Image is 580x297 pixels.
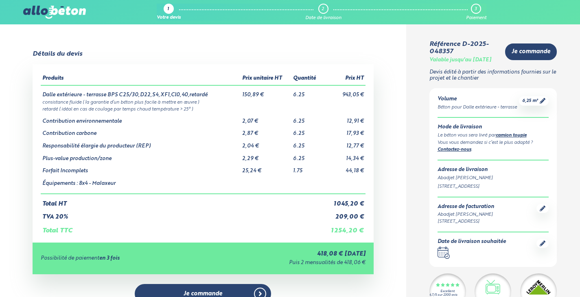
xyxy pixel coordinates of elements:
td: Dalle extérieure - terrasse BPS C25/30,D22,S4,XF1,Cl0,40,retardé [41,85,241,98]
div: Béton pour Dalle extérieure - terrasse [438,104,517,111]
td: 6.25 [291,112,322,125]
td: 6.25 [291,85,322,98]
div: Mode de livraison [438,124,549,130]
td: Plus-value production/zone [41,150,241,162]
th: Quantité [291,72,322,85]
div: 1 [167,7,169,12]
div: Référence D-2025-048357 [429,41,499,56]
td: 2,04 € [241,137,292,150]
div: Le béton vous sera livré par [438,132,549,139]
div: Abadjet [PERSON_NAME] [438,211,494,218]
td: 1 045,20 € [322,194,366,208]
td: 1.75 [291,162,322,174]
div: Date de livraison souhaitée [438,239,506,245]
td: 14,34 € [322,150,366,162]
a: Je commande [505,43,557,60]
td: 6.25 [291,150,322,162]
a: 2 Date de livraison [305,4,341,21]
td: retardé ( idéal en cas de coulage par temps chaud température > 25° ) [41,105,366,112]
div: Abadjet [PERSON_NAME] [438,175,549,182]
th: Produits [41,72,241,85]
th: Prix HT [322,72,366,85]
a: 3 Paiement [466,4,486,21]
td: 943,05 € [322,85,366,98]
div: 3 [475,7,477,12]
td: 17,93 € [322,124,366,137]
td: 2,87 € [241,124,292,137]
div: Date de livraison [305,15,341,21]
td: Total TTC [41,221,322,234]
td: Total HT [41,194,322,208]
td: 150,89 € [241,85,292,98]
td: Équipements : 8x4 - Malaxeur [41,174,241,194]
td: 2,07 € [241,112,292,125]
td: Contribution carbone [41,124,241,137]
td: Contribution environnementale [41,112,241,125]
a: 1 Votre devis [157,4,181,21]
td: consistance fluide ( la garantie d’un béton plus facile à mettre en œuvre ) [41,98,366,105]
div: Valable jusqu'au [DATE] [429,57,491,63]
div: Adresse de livraison [438,167,549,173]
div: 418,08 € [DATE] [206,251,366,258]
img: allobéton [23,6,86,19]
td: 12,91 € [322,112,366,125]
td: 2,29 € [241,150,292,162]
th: Prix unitaire HT [241,72,292,85]
td: TVA 20% [41,207,322,221]
span: Je commande [512,48,550,55]
div: Volume [438,96,517,102]
div: Vous vous demandez si c’est le plus adapté ? . [438,139,549,154]
td: 6.25 [291,124,322,137]
div: Puis 2 mensualités de 418,06 € [206,260,366,266]
td: Responsabilité élargie du producteur (REP) [41,137,241,150]
div: Paiement [466,15,486,21]
div: Adresse de facturation [438,204,494,210]
td: 209,00 € [322,207,366,221]
td: 6.25 [291,137,322,150]
iframe: Help widget launcher [508,265,571,288]
a: Contactez-nous [438,147,471,152]
a: camion toupie [496,133,527,138]
div: Possibilité de paiement [41,256,206,262]
div: 2 [322,7,324,12]
td: 12,77 € [322,137,366,150]
td: 1 254,20 € [322,221,366,234]
p: Devis édité à partir des informations fournies sur le projet et le chantier [429,69,557,81]
td: 25,24 € [241,162,292,174]
div: [STREET_ADDRESS] [438,218,494,225]
td: Forfait Incomplets [41,162,241,174]
div: Excellent [440,290,455,293]
strong: en 3 fois [99,256,120,261]
div: Détails du devis [33,50,82,58]
div: [STREET_ADDRESS] [438,183,549,190]
td: 44,18 € [322,162,366,174]
div: Votre devis [157,15,181,21]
